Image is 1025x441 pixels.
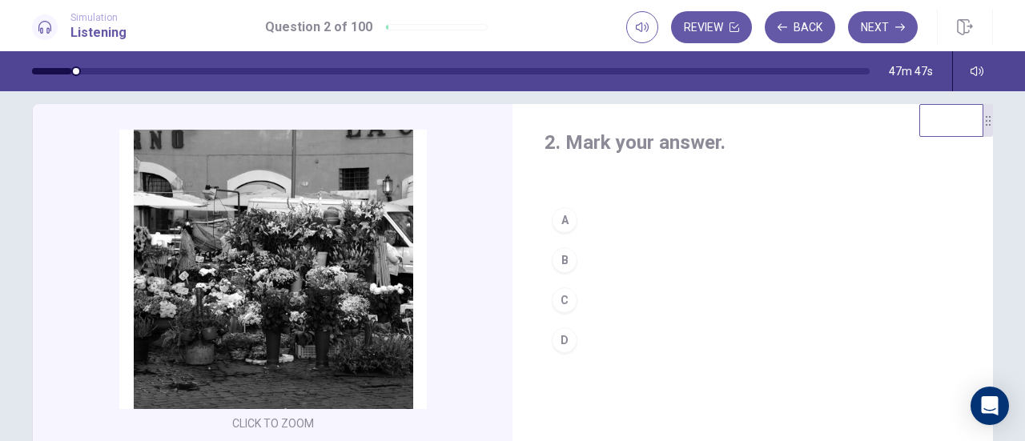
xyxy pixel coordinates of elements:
[70,12,127,23] span: Simulation
[545,280,961,320] button: C
[545,130,961,155] h4: 2. Mark your answer.
[765,11,835,43] button: Back
[889,65,933,78] span: 47m 47s
[70,23,127,42] h1: Listening
[265,18,372,37] h1: Question 2 of 100
[552,327,577,353] div: D
[552,247,577,273] div: B
[552,207,577,233] div: A
[552,287,577,313] div: C
[671,11,752,43] button: Review
[545,240,961,280] button: B
[971,387,1009,425] div: Open Intercom Messenger
[848,11,918,43] button: Next
[545,200,961,240] button: A
[545,320,961,360] button: D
